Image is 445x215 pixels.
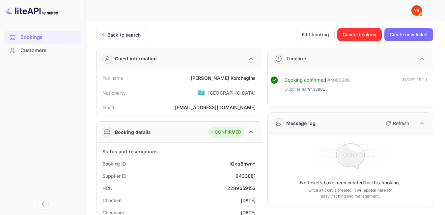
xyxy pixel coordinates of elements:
div: Booking details [115,129,151,136]
div: [DATE] 15:11 [402,77,428,96]
button: Create new ticket [384,28,433,41]
a: Bookings [4,31,81,43]
div: 9433881 [236,172,256,179]
div: [GEOGRAPHIC_DATA] [208,89,256,96]
div: [DATE] [241,197,256,204]
div: Booking confirmed [285,77,326,84]
span: Supplier ID: [285,86,308,93]
div: Back to search [107,31,141,38]
div: Check-in [102,197,122,204]
div: Status and reservations [102,148,158,155]
img: LiteAPI logo [5,5,58,16]
div: HCN [102,185,113,192]
div: Full name [102,75,123,81]
button: Cancel booking [337,28,382,41]
div: [EMAIL_ADDRESS][DOMAIN_NAME] [175,104,256,111]
p: Once a ticket is created, it will appear here for easy tracking and management. [306,187,394,199]
div: Timeline [286,55,306,62]
button: Refresh [382,118,412,129]
div: Customers [20,47,78,54]
div: 2289659153 [227,185,256,192]
div: Bookings [20,34,78,41]
div: Message log [286,120,316,127]
div: Nationality [102,89,126,96]
span: United States [197,87,205,99]
button: Collapse navigation [37,198,49,210]
a: Customers [4,44,81,56]
p: Refresh [393,120,409,127]
div: Bookings [4,31,81,44]
div: iQxq8nwnY [230,160,256,167]
p: No tickets have been created for this booking. [300,179,400,186]
button: Edit booking [296,28,335,41]
span: 9433881 [308,86,325,93]
div: [PERSON_NAME] Korchagina [191,75,256,81]
div: Booking ID [102,160,126,167]
div: CONFIRMED [210,129,241,136]
img: Yandex Support [411,5,422,16]
div: Guest information [115,55,157,62]
div: # 4000986 [327,77,350,84]
div: Supplier ID [102,172,126,179]
div: Customers [4,44,81,57]
div: Email [102,104,114,111]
